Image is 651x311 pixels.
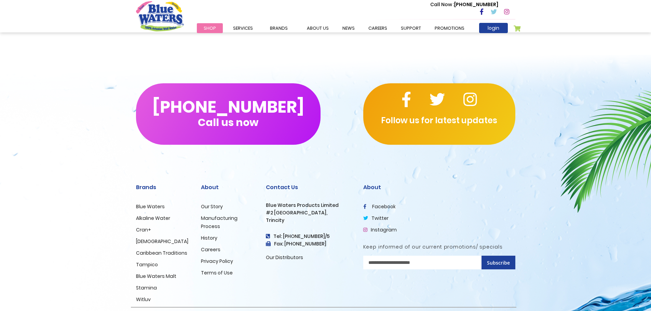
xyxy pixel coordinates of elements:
a: Alkaline Water [136,215,170,222]
a: support [394,23,428,33]
button: Subscribe [482,256,515,269]
a: Blue Waters Malt [136,273,176,280]
h3: #2 [GEOGRAPHIC_DATA], [266,210,353,216]
a: facebook [363,203,396,210]
h3: Blue Waters Products Limited [266,202,353,208]
h5: Keep informed of our current promotions/ specials [363,244,515,250]
span: Subscribe [487,259,510,266]
a: Caribbean Traditions [136,250,187,256]
a: Instagram [363,226,397,233]
a: Promotions [428,23,471,33]
button: [PHONE_NUMBER]Call us now [136,83,321,145]
h3: Fax: [PHONE_NUMBER] [266,241,353,247]
a: Tampico [136,261,158,268]
a: News [336,23,362,33]
a: login [479,23,508,33]
a: Cran+ [136,226,151,233]
a: History [201,235,217,241]
a: twitter [363,215,389,222]
h2: About [201,184,256,190]
p: [PHONE_NUMBER] [430,1,498,8]
h3: Trincity [266,217,353,223]
a: Manufacturing Process [201,215,238,230]
span: Services [233,25,253,31]
a: Careers [201,246,220,253]
h2: Contact Us [266,184,353,190]
a: careers [362,23,394,33]
a: Our Distributors [266,254,303,261]
a: [DEMOGRAPHIC_DATA] [136,238,188,245]
a: Our Story [201,203,223,210]
h4: Tel: [PHONE_NUMBER]/5 [266,234,353,239]
span: Call Now : [430,1,454,8]
a: Blue Waters [136,203,165,210]
a: store logo [136,1,184,31]
a: Privacy Policy [201,258,233,265]
a: Witluv [136,296,151,303]
span: Brands [270,25,288,31]
a: Stamina [136,284,157,291]
h2: About [363,184,515,190]
a: about us [300,23,336,33]
h2: Brands [136,184,191,190]
p: Follow us for latest updates [363,114,515,127]
span: Shop [204,25,216,31]
a: Terms of Use [201,269,233,276]
span: Call us now [198,121,258,124]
